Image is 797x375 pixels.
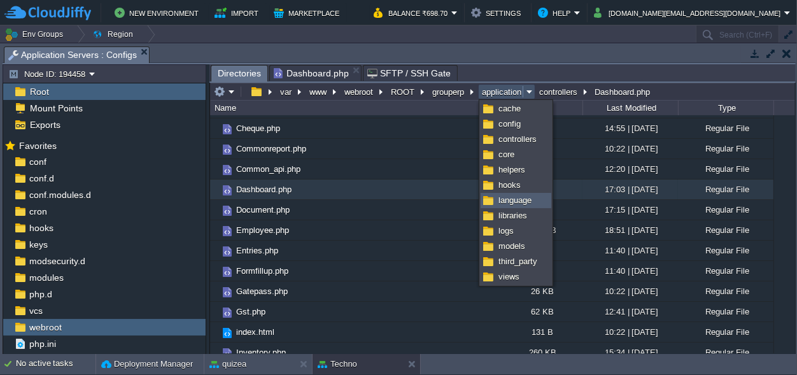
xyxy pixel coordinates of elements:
img: AMDAwAAAACH5BAEAAAAALAAAAAABAAEAAAICRAEAOw== [220,143,234,157]
div: Regular File [678,281,773,301]
span: Directories [218,66,261,81]
span: controllers [498,134,537,144]
a: Exports [27,119,62,131]
span: php.d [27,288,54,300]
img: AMDAwAAAACH5BAEAAAAALAAAAAABAAEAAAICRAEAOw== [220,244,234,258]
div: 131 B [500,322,582,342]
a: Dashboard.php [234,184,293,195]
span: Root [27,86,51,97]
a: conf [27,156,48,167]
img: AMDAwAAAACH5BAEAAAAALAAAAAABAAEAAAICRAEAOw== [210,322,220,342]
button: Deployment Manager [101,358,193,371]
a: modules [27,272,66,283]
div: 26 KB [500,281,582,301]
button: controllers [537,86,581,97]
div: 62 KB [500,302,582,322]
a: php.ini [27,338,58,350]
div: 10:22 | [DATE] [582,322,678,342]
a: views [481,270,551,284]
button: Env Groups [4,25,67,43]
div: 17:15 | [DATE] [582,200,678,220]
a: Cheque.php [234,123,282,134]
div: Regular File [678,322,773,342]
span: Application Servers : Configs [8,47,137,63]
button: ROOT [389,86,418,97]
a: language [481,194,551,208]
a: Gatepass.php [234,286,290,297]
a: index.html [234,327,276,337]
button: webroot [342,86,376,97]
a: core [481,148,551,162]
a: hooks [481,178,551,192]
span: hooks [498,180,521,190]
button: Settings [471,5,525,20]
img: AMDAwAAAACH5BAEAAAAALAAAAAABAAEAAAICRAEAOw== [210,200,220,220]
img: AMDAwAAAACH5BAEAAAAALAAAAAABAAEAAAICRAEAOw== [220,265,234,279]
div: 260 KB [500,343,582,362]
img: AMDAwAAAACH5BAEAAAAALAAAAAABAAEAAAICRAEAOw== [210,343,220,362]
span: webroot [27,322,64,333]
a: cache [481,102,551,116]
button: grouperp [430,86,467,97]
span: cache [498,104,521,113]
div: Type [679,101,773,115]
a: modsecurity.d [27,255,87,267]
a: Entries.php [234,245,280,256]
img: AMDAwAAAACH5BAEAAAAALAAAAAABAAEAAAICRAEAOw== [210,220,220,240]
div: Regular File [678,343,773,362]
a: Employee.php [234,225,291,236]
div: 18:51 | [DATE] [582,220,678,240]
span: views [498,272,519,281]
img: AMDAwAAAACH5BAEAAAAALAAAAAABAAEAAAICRAEAOw== [220,224,234,238]
a: hooks [27,222,55,234]
img: AMDAwAAAACH5BAEAAAAALAAAAAABAAEAAAICRAEAOw== [220,183,234,197]
span: Document.php [234,204,292,215]
div: Regular File [678,302,773,322]
button: quizea [209,358,246,371]
div: Last Modified [584,101,678,115]
div: Regular File [678,241,773,260]
span: config [498,119,521,129]
button: application [480,86,525,97]
span: models [498,241,525,251]
span: logs [498,226,514,236]
a: controllers [481,132,551,146]
div: Regular File [678,200,773,220]
div: Regular File [678,220,773,240]
span: conf.d [27,173,56,184]
img: AMDAwAAAACH5BAEAAAAALAAAAAABAAEAAAICRAEAOw== [220,204,234,218]
button: www [307,86,330,97]
button: var [278,86,295,97]
a: Formfillup.php [234,265,290,276]
button: [DOMAIN_NAME][EMAIL_ADDRESS][DOMAIN_NAME] [594,5,784,20]
span: third_party [498,257,537,266]
a: Inventory.php [234,347,288,358]
div: 11:40 | [DATE] [582,241,678,260]
button: Techno [318,358,357,371]
a: Gst.php [234,306,267,317]
div: 12:41 | [DATE] [582,302,678,322]
button: Import [215,5,262,20]
button: Help [538,5,574,20]
a: vcs [27,305,45,316]
input: Click to enter the path [210,83,795,101]
img: AMDAwAAAACH5BAEAAAAALAAAAAABAAEAAAICRAEAOw== [210,241,220,260]
img: AMDAwAAAACH5BAEAAAAALAAAAAABAAEAAAICRAEAOw== [210,139,220,159]
img: AMDAwAAAACH5BAEAAAAALAAAAAABAAEAAAICRAEAOw== [210,261,220,281]
a: logs [481,224,551,238]
img: AMDAwAAAACH5BAEAAAAALAAAAAABAAEAAAICRAEAOw== [210,159,220,179]
span: SFTP / SSH Gate [367,66,451,81]
a: libraries [481,209,551,223]
span: conf.modules.d [27,189,93,201]
div: Dashboard.php [591,87,650,97]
